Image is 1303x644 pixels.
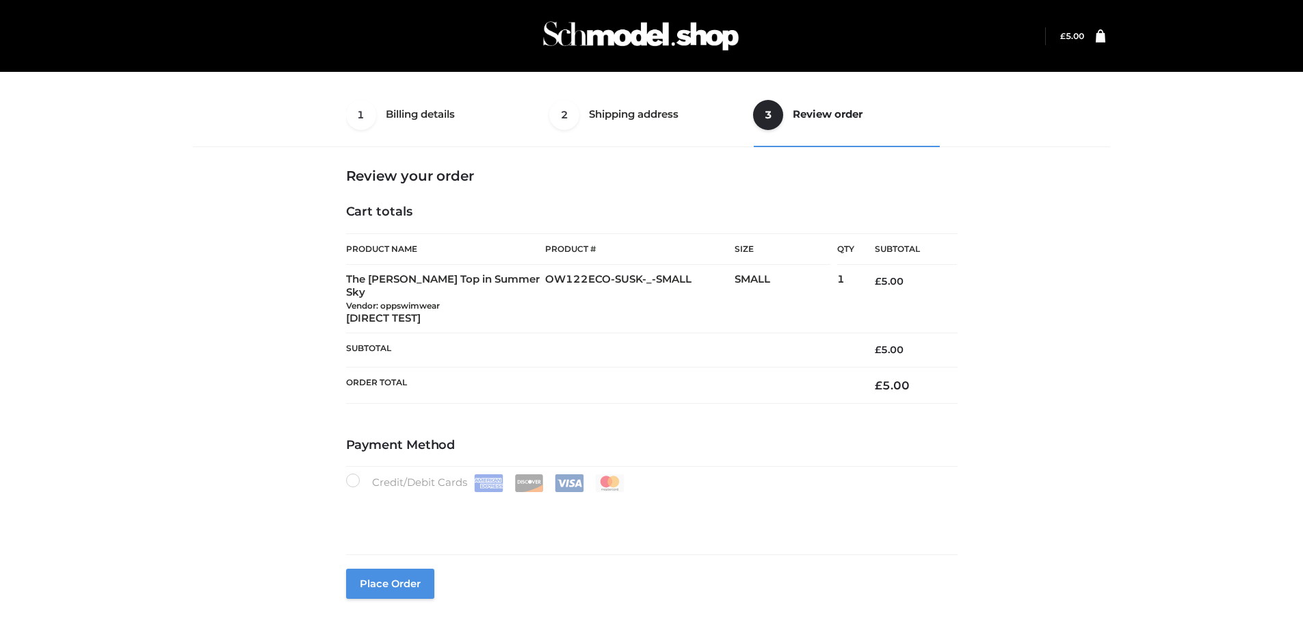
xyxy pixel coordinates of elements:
th: Order Total [346,367,855,403]
th: Qty [837,233,854,265]
th: Subtotal [346,333,855,367]
td: SMALL [735,265,837,333]
img: Amex [474,474,503,492]
img: Visa [555,474,584,492]
label: Credit/Debit Cards [346,474,626,492]
h4: Payment Method [346,438,958,453]
th: Product Name [346,233,546,265]
bdi: 5.00 [875,378,910,392]
span: £ [875,275,881,287]
span: £ [875,344,881,356]
td: OW122ECO-SUSK-_-SMALL [545,265,735,333]
th: Product # [545,233,735,265]
a: £5.00 [1060,31,1084,41]
td: 1 [837,265,854,333]
span: £ [875,378,882,392]
th: Subtotal [854,234,957,265]
h4: Cart totals [346,205,958,220]
img: Schmodel Admin 964 [538,9,743,63]
img: Discover [514,474,544,492]
button: Place order [346,569,434,599]
img: Mastercard [595,474,624,492]
iframe: Secure payment input frame [343,489,955,539]
h3: Review your order [346,168,958,184]
th: Size [735,234,830,265]
small: Vendor: oppswimwear [346,300,440,311]
bdi: 5.00 [1060,31,1084,41]
td: The [PERSON_NAME] Top in Summer Sky [DIRECT TEST] [346,265,546,333]
bdi: 5.00 [875,344,904,356]
bdi: 5.00 [875,275,904,287]
span: £ [1060,31,1066,41]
